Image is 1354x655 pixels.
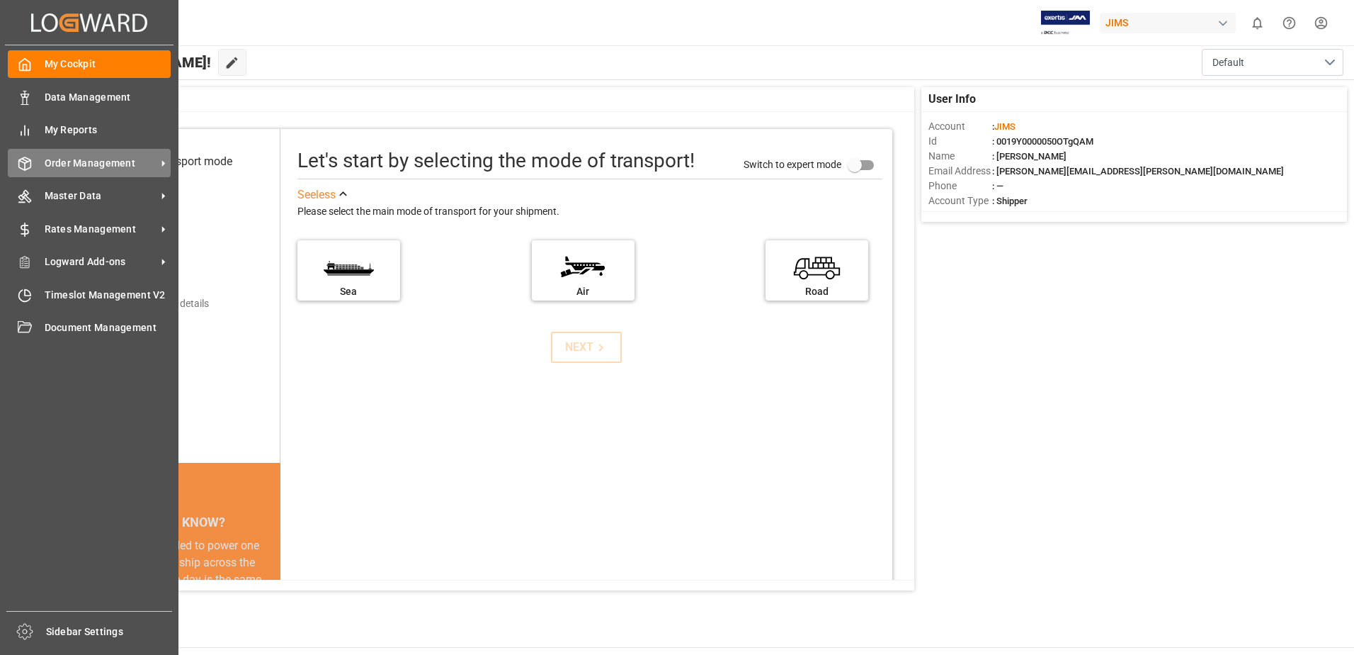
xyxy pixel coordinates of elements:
span: : — [992,181,1003,191]
span: Sidebar Settings [46,625,173,639]
span: Phone [928,179,992,194]
button: Help Center [1273,7,1305,39]
button: NEXT [551,332,622,363]
div: Add shipping details [120,296,209,311]
span: : [PERSON_NAME] [992,151,1066,162]
span: Order Management [45,156,157,171]
span: JIMS [994,121,1015,132]
span: Hello [PERSON_NAME]! [59,49,211,76]
span: User Info [928,91,976,108]
span: Email Address [928,164,992,179]
span: Timeslot Management V2 [45,288,171,303]
span: Document Management [45,320,171,335]
a: Timeslot Management V2 [8,281,171,308]
button: open menu [1202,49,1343,76]
span: Logward Add-ons [45,254,157,269]
button: JIMS [1100,9,1241,36]
span: : [992,121,1015,132]
a: Document Management [8,314,171,342]
span: Account Type [928,194,992,208]
span: Default [1212,55,1244,70]
button: show 0 new notifications [1241,7,1273,39]
span: : 0019Y0000050OTgQAM [992,136,1093,147]
span: Name [928,149,992,164]
span: Rates Management [45,222,157,237]
img: Exertis%20JAM%20-%20Email%20Logo.jpg_1722504956.jpg [1041,11,1090,35]
div: Sea [305,284,393,299]
span: : [PERSON_NAME][EMAIL_ADDRESS][PERSON_NAME][DOMAIN_NAME] [992,166,1284,177]
div: NEXT [565,339,608,356]
span: Account [928,119,992,134]
a: Data Management [8,83,171,111]
a: My Cockpit [8,50,171,78]
div: Road [773,284,861,299]
span: : Shipper [992,196,1028,206]
span: Id [928,134,992,149]
div: JIMS [1100,13,1236,33]
span: Master Data [45,189,157,203]
span: My Reports [45,123,171,138]
span: My Cockpit [45,57,171,72]
div: Let's start by selecting the mode of transport! [297,146,695,176]
div: Please select the main mode of transport for your shipment. [297,203,882,220]
span: Switch to expert mode [744,158,841,169]
span: Data Management [45,90,171,105]
div: Air [539,284,627,299]
div: See less [297,186,336,203]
